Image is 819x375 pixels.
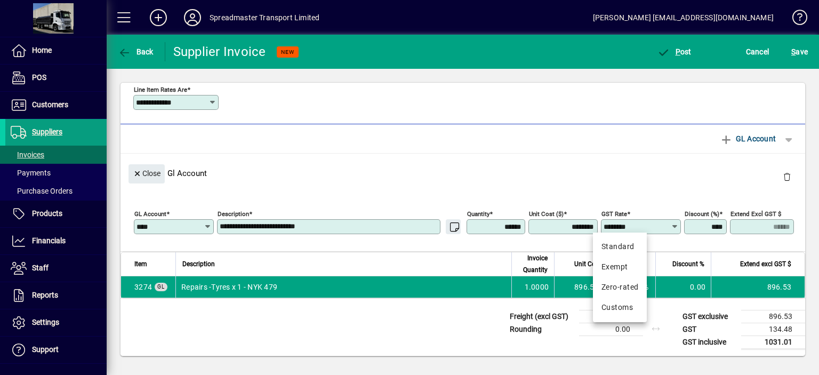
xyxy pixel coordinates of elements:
[746,43,769,60] span: Cancel
[133,165,160,182] span: Close
[5,255,107,282] a: Staff
[5,282,107,309] a: Reports
[182,258,215,270] span: Description
[711,276,805,298] td: 896.53
[593,237,647,257] mat-option: Standard
[134,85,187,93] mat-label: Line item rates are
[11,150,44,159] span: Invoices
[5,201,107,227] a: Products
[5,182,107,200] a: Purchase Orders
[741,323,805,336] td: 134.48
[676,47,680,56] span: P
[791,47,796,56] span: S
[579,323,643,336] td: 0.00
[141,8,175,27] button: Add
[601,261,638,273] div: Exempt
[32,46,52,54] span: Home
[601,241,638,252] div: Standard
[121,154,805,193] div: Gl Account
[467,210,489,217] mat-label: Quantity
[518,252,548,276] span: Invoice Quantity
[743,42,772,61] button: Cancel
[11,169,51,177] span: Payments
[5,164,107,182] a: Payments
[554,276,613,298] td: 896.5300
[529,210,564,217] mat-label: Unit Cost ($)
[593,9,774,26] div: [PERSON_NAME] [EMAIL_ADDRESS][DOMAIN_NAME]
[730,210,781,217] mat-label: Extend excl GST $
[574,258,606,270] span: Unit Cost $
[741,310,805,323] td: 896.53
[5,146,107,164] a: Invoices
[601,282,638,293] div: Zero-rated
[173,43,266,60] div: Supplier Invoice
[741,336,805,349] td: 1031.01
[654,42,694,61] button: Post
[677,323,741,336] td: GST
[784,2,806,37] a: Knowledge Base
[32,291,58,299] span: Reports
[504,323,579,336] td: Rounding
[789,42,810,61] button: Save
[774,164,800,190] button: Delete
[504,310,579,323] td: Freight (excl GST)
[5,228,107,254] a: Financials
[32,236,66,245] span: Financials
[134,282,152,292] span: Repairs -Tyres
[5,337,107,363] a: Support
[601,302,638,313] div: Customs
[32,73,46,82] span: POS
[126,168,167,178] app-page-header-button: Close
[218,210,249,217] mat-label: Description
[720,130,776,147] span: GL Account
[210,9,319,26] div: Spreadmaster Transport Limited
[129,164,165,183] button: Close
[511,276,554,298] td: 1.0000
[281,49,294,55] span: NEW
[677,310,741,323] td: GST exclusive
[32,127,62,136] span: Suppliers
[593,257,647,277] mat-option: Exempt
[175,276,511,298] td: Repairs -Tyres x 1 - NYK 479
[175,8,210,27] button: Profile
[5,309,107,336] a: Settings
[677,336,741,349] td: GST inclusive
[714,129,781,148] button: GL Account
[115,42,156,61] button: Back
[791,43,808,60] span: ave
[107,42,165,61] app-page-header-button: Back
[5,92,107,118] a: Customers
[601,210,627,217] mat-label: GST rate
[5,65,107,91] a: POS
[157,284,165,290] span: GL
[740,258,791,270] span: Extend excl GST $
[579,310,643,323] td: 0.00
[118,47,154,56] span: Back
[593,277,647,298] mat-option: Zero-rated
[11,187,73,195] span: Purchase Orders
[134,258,147,270] span: Item
[774,172,800,181] app-page-header-button: Delete
[655,276,711,298] td: 0.00
[672,258,704,270] span: Discount %
[5,37,107,64] a: Home
[32,264,49,272] span: Staff
[593,298,647,318] mat-option: Customs
[685,210,719,217] mat-label: Discount (%)
[32,318,59,326] span: Settings
[32,345,59,354] span: Support
[32,100,68,109] span: Customers
[657,47,692,56] span: ost
[134,210,166,217] mat-label: GL Account
[32,209,62,218] span: Products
